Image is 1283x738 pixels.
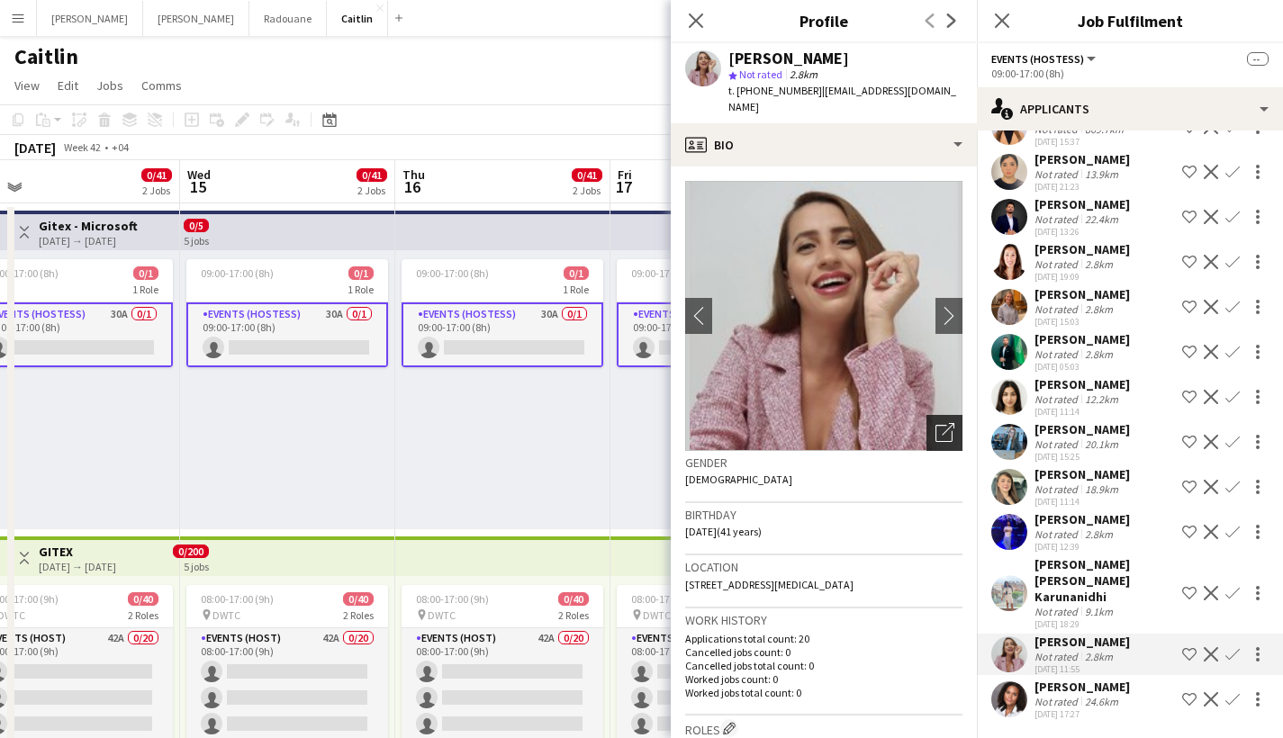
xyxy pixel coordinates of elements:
button: Events (Hostess) [991,52,1098,66]
span: 0/41 [141,168,172,182]
div: Applicants [977,87,1283,130]
span: 09:00-17:00 (8h) [631,266,704,280]
div: [PERSON_NAME] [1035,331,1130,347]
app-job-card: 09:00-17:00 (8h)0/11 RoleEvents (Hostess)30A0/109:00-17:00 (8h) [402,259,603,367]
div: 2.8km [1081,257,1116,271]
div: 2.8km [1081,527,1116,541]
div: [PERSON_NAME] [PERSON_NAME] Karunanidhi [1035,556,1175,605]
div: [DATE] 17:27 [1035,708,1130,720]
h3: Profile [671,9,977,32]
span: 0/41 [572,168,602,182]
span: 15 [185,176,211,197]
span: 0/41 [357,168,387,182]
div: 5 jobs [184,232,209,247]
div: [DATE] 11:55 [1035,663,1130,675]
div: [DATE] 11:14 [1035,496,1130,508]
span: DWTC [643,608,671,622]
div: [PERSON_NAME] [1035,151,1130,167]
span: -- [1247,52,1269,66]
div: [PERSON_NAME] [1035,511,1130,527]
span: 0/40 [128,592,158,606]
span: 2 Roles [558,608,589,622]
div: 09:00-17:00 (8h)0/11 RoleEvents (Hostess)30A0/109:00-17:00 (8h) [617,259,818,367]
div: [PERSON_NAME] [1035,421,1130,437]
div: 2 Jobs [357,184,386,197]
div: [DATE] → [DATE] [39,560,116,573]
div: [PERSON_NAME] [1035,286,1130,302]
div: 13.9km [1081,167,1122,181]
div: Bio [671,123,977,166]
h3: Birthday [685,507,962,523]
div: Not rated [1035,482,1081,496]
app-card-role: Events (Hostess)30A0/109:00-17:00 (8h) [402,302,603,367]
div: 2 Jobs [142,184,171,197]
div: Not rated [1035,650,1081,663]
div: 20.1km [1081,437,1122,451]
div: Not rated [1035,695,1081,708]
div: [DATE] 21:23 [1035,181,1130,193]
span: 16 [400,176,425,197]
div: 18.9km [1081,482,1122,496]
div: 09:00-17:00 (8h) [991,67,1269,80]
span: [DEMOGRAPHIC_DATA] [685,472,792,486]
a: Edit [50,74,86,97]
div: 2.8km [1081,650,1116,663]
span: Events (Hostess) [991,52,1084,66]
div: [DATE] 15:37 [1035,136,1130,148]
div: 2.8km [1081,302,1116,316]
div: [PERSON_NAME] [1035,376,1130,392]
div: [DATE] 18:29 [1035,618,1175,630]
span: DWTC [212,608,240,622]
h3: Work history [685,612,962,628]
app-card-role: Events (Hostess)30A0/109:00-17:00 (8h) [617,302,818,367]
span: 1 Role [563,283,589,296]
h1: Caitlin [14,43,78,70]
span: [STREET_ADDRESS][MEDICAL_DATA] [685,578,854,591]
div: +04 [112,140,129,154]
div: Not rated [1035,347,1081,361]
div: Not rated [1035,437,1081,451]
button: Caitlin [327,1,388,36]
div: [DATE] 12:39 [1035,541,1130,553]
span: 2.8km [786,67,821,81]
div: [DATE] → [DATE] [39,234,138,247]
button: [PERSON_NAME] [37,1,143,36]
h3: Roles [685,719,962,738]
div: Open photos pop-in [926,415,962,451]
div: [DATE] 15:25 [1035,451,1130,463]
div: [PERSON_NAME] [1035,634,1130,650]
span: Wed [187,166,211,183]
span: Comms [141,77,182,94]
div: [DATE] [14,139,56,157]
span: 1 Role [132,283,158,296]
div: 22.4km [1081,212,1122,226]
span: 1 Role [348,283,374,296]
div: [DATE] 15:03 [1035,316,1130,328]
span: [DATE] (41 years) [685,525,762,538]
div: [PERSON_NAME] [1035,679,1130,695]
div: [PERSON_NAME] [1035,241,1130,257]
div: [DATE] 05:03 [1035,361,1130,373]
div: [DATE] 13:26 [1035,226,1130,238]
button: Radouane [249,1,327,36]
div: Not rated [1035,167,1081,181]
span: View [14,77,40,94]
span: Week 42 [59,140,104,154]
div: Not rated [1035,605,1081,618]
h3: GITEX [39,544,116,560]
div: 09:00-17:00 (8h)0/11 RoleEvents (Hostess)30A0/109:00-17:00 (8h) [186,259,388,367]
span: 09:00-17:00 (8h) [416,266,489,280]
span: 09:00-17:00 (8h) [201,266,274,280]
a: Comms [134,74,189,97]
div: [PERSON_NAME] [728,50,849,67]
div: Not rated [1035,527,1081,541]
span: | [EMAIL_ADDRESS][DOMAIN_NAME] [728,84,956,113]
div: Not rated [1035,302,1081,316]
h3: Location [685,559,962,575]
div: [DATE] 19:09 [1035,271,1130,283]
span: t. [PHONE_NUMBER] [728,84,822,97]
div: Not rated [1035,392,1081,406]
span: 2 Roles [343,608,374,622]
div: 2.8km [1081,347,1116,361]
